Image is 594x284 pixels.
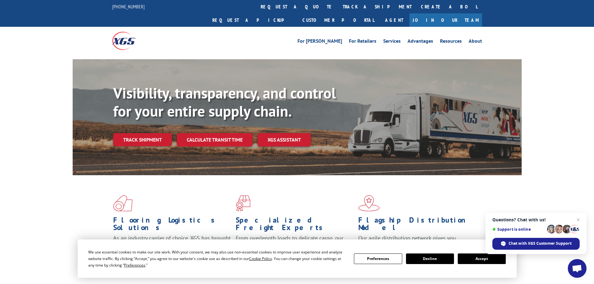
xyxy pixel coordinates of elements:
span: Close chat [574,216,582,224]
h1: Flagship Distribution Model [358,216,476,234]
a: Resources [440,39,462,46]
p: From overlength loads to delicate cargo, our experienced staff knows the best way to move your fr... [236,234,354,262]
h1: Specialized Freight Experts [236,216,354,234]
img: xgs-icon-flagship-distribution-model-red [358,195,380,211]
img: xgs-icon-focused-on-flooring-red [236,195,250,211]
a: About [469,39,482,46]
button: Preferences [354,253,402,264]
span: Preferences [124,262,145,268]
a: For [PERSON_NAME] [297,39,342,46]
b: Visibility, transparency, and control for your entire supply chain. [113,83,336,121]
a: Services [383,39,401,46]
a: Customer Portal [298,13,379,27]
a: Request a pickup [208,13,298,27]
a: Advantages [408,39,433,46]
a: Agent [379,13,409,27]
span: Support is online [492,227,545,232]
div: Open chat [568,259,587,278]
img: xgs-icon-total-supply-chain-intelligence-red [113,195,133,211]
div: Cookie Consent Prompt [78,239,517,278]
a: For Retailers [349,39,376,46]
button: Decline [406,253,454,264]
a: XGS ASSISTANT [258,133,311,147]
a: [PHONE_NUMBER] [112,3,145,10]
button: Accept [458,253,506,264]
div: We use essential cookies to make our site work. With your consent, we may also use non-essential ... [88,249,346,268]
div: Chat with XGS Customer Support [492,238,580,250]
a: Join Our Team [409,13,482,27]
h1: Flooring Logistics Solutions [113,216,231,234]
a: Calculate transit time [177,133,253,147]
span: Our agile distribution network gives you nationwide inventory management on demand. [358,234,473,249]
span: Chat with XGS Customer Support [509,241,572,246]
span: Questions? Chat with us! [492,217,580,222]
span: Cookie Policy [249,256,272,261]
span: As an industry carrier of choice, XGS has brought innovation and dedication to flooring logistics... [113,234,231,257]
a: Track shipment [113,133,172,146]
